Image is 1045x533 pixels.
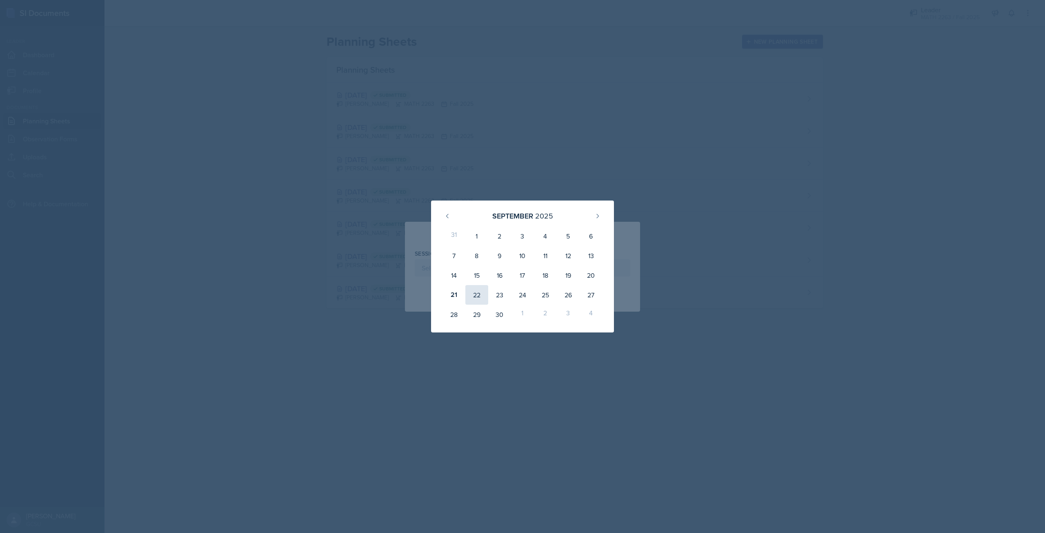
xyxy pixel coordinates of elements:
div: 22 [465,285,488,305]
div: 25 [534,285,557,305]
div: 18 [534,265,557,285]
div: 30 [488,305,511,324]
div: 28 [442,305,465,324]
div: 21 [442,285,465,305]
div: 4 [534,226,557,246]
div: 1 [465,226,488,246]
div: 7 [442,246,465,265]
div: 2025 [535,210,553,221]
div: 10 [511,246,534,265]
div: 17 [511,265,534,285]
div: 5 [557,226,580,246]
div: 2 [534,305,557,324]
div: 27 [580,285,603,305]
div: 16 [488,265,511,285]
div: 3 [557,305,580,324]
div: 2 [488,226,511,246]
div: 9 [488,246,511,265]
div: 11 [534,246,557,265]
div: 12 [557,246,580,265]
div: 3 [511,226,534,246]
div: 24 [511,285,534,305]
div: 14 [442,265,465,285]
div: 19 [557,265,580,285]
div: 20 [580,265,603,285]
div: 1 [511,305,534,324]
div: 8 [465,246,488,265]
div: 15 [465,265,488,285]
div: 4 [580,305,603,324]
div: September [492,210,533,221]
div: 31 [442,226,465,246]
div: 6 [580,226,603,246]
div: 29 [465,305,488,324]
div: 23 [488,285,511,305]
div: 13 [580,246,603,265]
div: 26 [557,285,580,305]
